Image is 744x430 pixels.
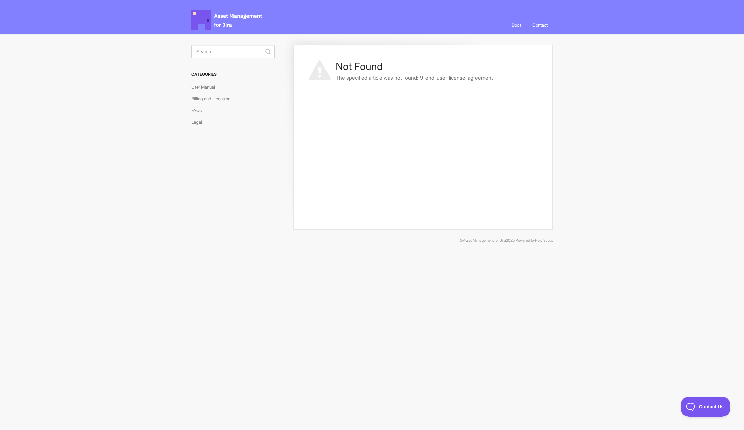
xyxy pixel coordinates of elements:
a: Billing and Licensing [191,93,236,104]
a: Help Scout [535,238,553,243]
input: Search [191,45,275,58]
a: Contact [527,16,553,34]
span: Powered by [516,238,553,243]
h1: Not Found [309,60,537,72]
iframe: Toggle Customer Support [681,397,731,417]
a: Asset Management for Jira [463,238,506,243]
h3: Categories [191,68,275,80]
a: Docs [506,16,526,34]
span: Asset Management for Jira Docs [191,10,263,30]
p: The specified article was not found: 9-end-user-license-agreement [309,74,537,82]
a: FAQs [191,105,207,116]
a: User Manual [191,82,220,92]
p: © 2025. [191,238,553,244]
a: Legal [191,117,207,127]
